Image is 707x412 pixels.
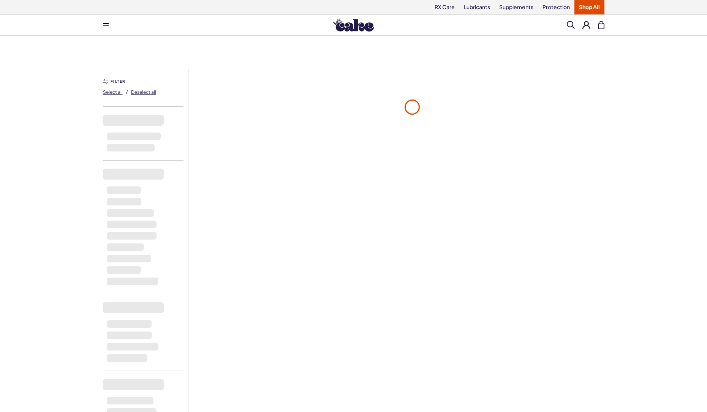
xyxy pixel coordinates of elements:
[103,89,123,95] span: Select all
[333,19,374,32] img: Hello Cake
[131,89,156,95] span: Deselect all
[131,86,156,98] button: Deselect all
[103,86,123,98] button: Select all
[126,88,128,95] span: /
